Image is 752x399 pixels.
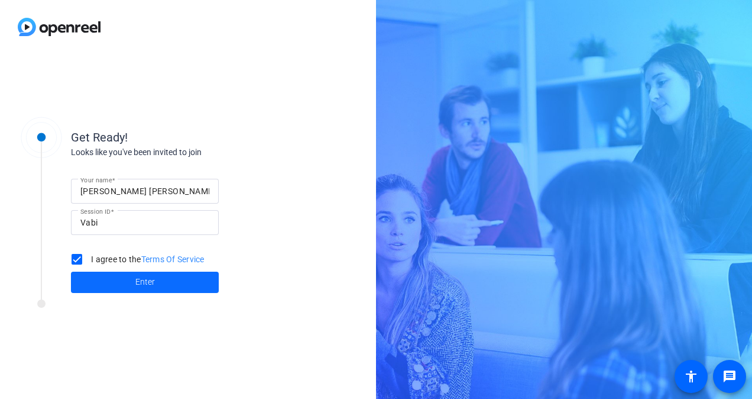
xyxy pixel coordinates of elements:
[89,253,205,265] label: I agree to the
[80,208,111,215] mat-label: Session ID
[71,272,219,293] button: Enter
[80,176,112,184] mat-label: Your name
[141,255,205,264] a: Terms Of Service
[71,128,307,146] div: Get Ready!
[684,369,698,384] mat-icon: accessibility
[135,276,155,288] span: Enter
[722,369,737,384] mat-icon: message
[71,146,307,159] div: Looks like you've been invited to join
